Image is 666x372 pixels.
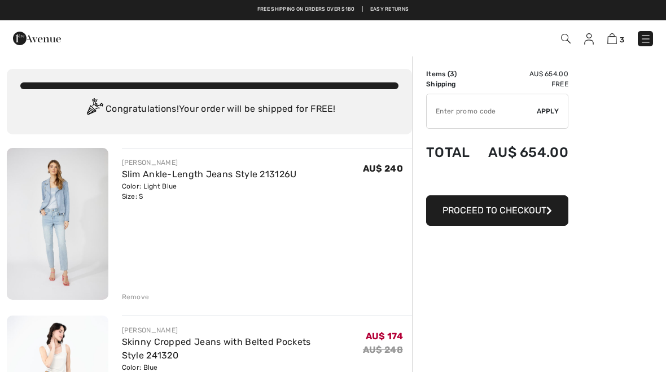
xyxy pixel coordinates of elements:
img: 1ère Avenue [13,27,61,50]
iframe: PayPal [426,172,568,191]
a: Slim Ankle-Length Jeans Style 213126U [122,169,297,180]
span: Proceed to Checkout [442,205,546,216]
td: Shipping [426,79,476,89]
span: AU$ 240 [363,163,403,174]
img: Slim Ankle-Length Jeans Style 213126U [7,148,108,300]
span: | [362,6,363,14]
a: 1ère Avenue [13,32,61,43]
div: Remove [122,292,150,302]
td: Free [476,79,568,89]
img: Menu [640,33,651,45]
a: 3 [607,32,624,45]
a: Free shipping on orders over $180 [257,6,355,14]
span: 3 [620,36,624,44]
div: Color: Light Blue Size: S [122,181,297,202]
span: Apply [537,106,559,116]
input: Promo code [427,94,537,128]
img: Shopping Bag [607,33,617,44]
td: Total [426,133,476,172]
button: Proceed to Checkout [426,195,568,226]
img: Search [561,34,571,43]
img: Congratulation2.svg [83,98,106,121]
td: AU$ 654.00 [476,133,568,172]
td: Items ( ) [426,69,476,79]
s: AU$ 248 [363,344,403,355]
a: Skinny Cropped Jeans with Belted Pockets Style 241320 [122,336,311,361]
div: [PERSON_NAME] [122,157,297,168]
a: Easy Returns [370,6,409,14]
span: 3 [450,70,454,78]
div: [PERSON_NAME] [122,325,363,335]
div: Congratulations! Your order will be shipped for FREE! [20,98,398,121]
span: AU$ 174 [366,331,403,342]
td: AU$ 654.00 [476,69,568,79]
img: My Info [584,33,594,45]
